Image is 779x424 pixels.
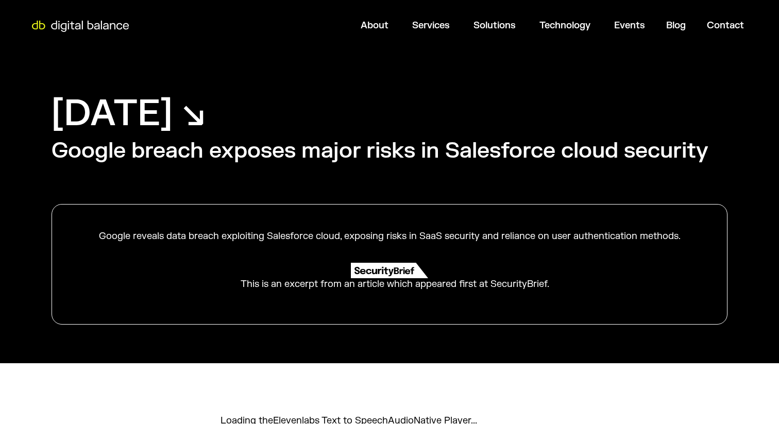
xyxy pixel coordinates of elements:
[26,21,135,32] img: Digital Balance logo
[52,90,206,137] h1: [DATE] ↘︎
[614,20,645,31] a: Events
[539,20,590,31] a: Technology
[78,230,701,242] div: Google reveals data breach exploiting Salesforce cloud, exposing risks in SaaS security and relia...
[230,278,549,290] div: This is an excerpt from an article which appeared first at SecurityBrief.
[78,255,701,298] a: This is an excerpt from an article which appeared first at SecurityBrief.
[361,20,388,31] a: About
[666,20,686,31] a: Blog
[136,15,752,36] div: Menu Toggle
[136,15,752,36] nav: Menu
[52,137,708,165] h2: Google breach exposes major risks in Salesforce cloud security
[412,20,450,31] a: Services
[473,20,516,31] a: Solutions
[707,20,744,31] a: Contact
